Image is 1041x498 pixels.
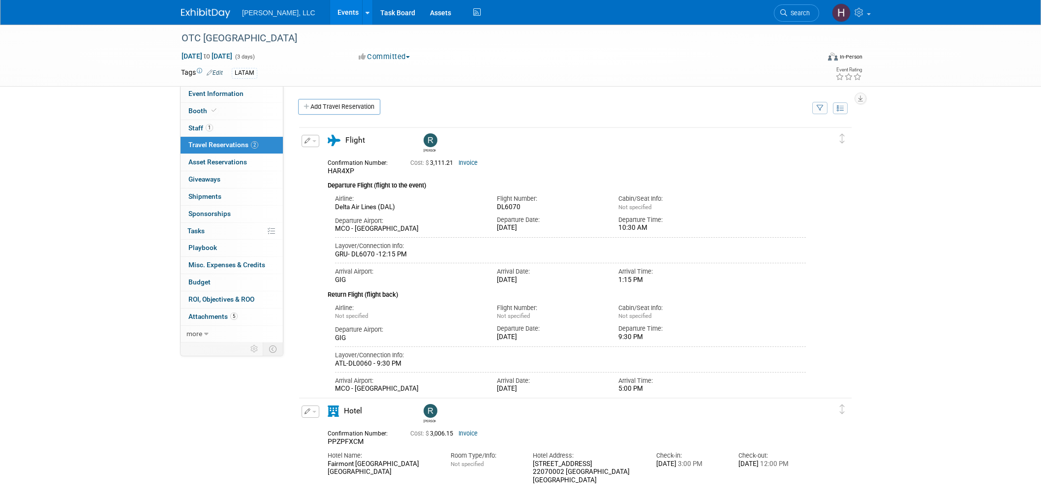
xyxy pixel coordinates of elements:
div: Fairmont [GEOGRAPHIC_DATA] [GEOGRAPHIC_DATA] [328,460,436,477]
span: Staff [188,124,213,132]
div: Hotel Address: [533,451,641,460]
a: Invoice [459,159,478,166]
img: Hannah Mulholland [832,3,851,22]
div: DL6070 [497,203,604,212]
div: Confirmation Number: [328,156,396,167]
span: Cost: $ [410,430,430,437]
div: MCO - [GEOGRAPHIC_DATA] [335,225,482,233]
a: Travel Reservations2 [181,137,283,154]
div: Confirmation Number: [328,427,396,437]
div: Event Rating [835,67,862,72]
span: Budget [188,278,211,286]
div: Check-out: [738,451,806,460]
span: Event Information [188,90,244,97]
span: Not specified [618,312,651,319]
a: Add Travel Reservation [298,99,380,115]
div: Arrival Airport: [335,267,482,276]
a: more [181,326,283,342]
a: Misc. Expenses & Credits [181,257,283,274]
img: Format-Inperson.png [828,53,838,61]
a: Shipments [181,188,283,205]
div: Cabin/Seat Info: [618,304,725,312]
span: more [186,330,202,338]
div: GRU- DL6070 -12:15 PM [335,250,806,259]
div: MCO - [GEOGRAPHIC_DATA] [335,385,482,393]
div: Event Format [761,51,862,66]
div: Departure Date: [497,324,604,333]
i: Click and drag to move item [840,405,845,414]
a: ROI, Objectives & ROO [181,291,283,308]
i: Filter by Traveler [817,105,824,112]
a: Event Information [181,86,283,102]
i: Booth reservation complete [212,108,216,113]
div: Arrival Date: [497,376,604,385]
div: Layover/Connection Info: [335,242,806,250]
a: Attachments5 [181,309,283,325]
span: Booth [188,107,218,115]
div: Arrival Time: [618,267,725,276]
div: 5:00 PM [618,385,725,393]
span: Cost: $ [410,159,430,166]
span: 5 [230,312,238,320]
div: Layover/Connection Info: [335,351,806,360]
a: Search [774,4,819,22]
span: Not specified [335,312,368,319]
td: Personalize Event Tab Strip [246,342,263,355]
div: [DATE] [738,460,806,468]
div: In-Person [839,53,862,61]
div: [DATE] [497,333,604,342]
div: Arrival Time: [618,376,725,385]
div: Departure Flight (flight to the event) [328,176,806,190]
span: Flight [345,136,365,145]
span: HAR4XP [328,167,354,175]
td: Toggle Event Tabs [263,342,283,355]
a: Booth [181,103,283,120]
img: ExhibitDay [181,8,230,18]
span: [PERSON_NAME], LLC [242,9,315,17]
span: 3,006.15 [410,430,457,437]
div: 1:15 PM [618,276,725,284]
button: Committed [355,52,414,62]
span: Giveaways [188,175,220,183]
div: Rodolfo Querales [421,404,438,423]
span: 2 [251,141,258,149]
span: 3:00 PM [676,460,703,467]
a: Sponsorships [181,206,283,222]
div: Cabin/Seat Info: [618,194,725,203]
div: Check-in: [656,451,724,460]
div: Departure Time: [618,324,725,333]
i: Click and drag to move item [840,134,845,144]
div: [DATE] [497,276,604,284]
div: Rodolfo Querales [424,418,436,423]
span: ROI, Objectives & ROO [188,295,254,303]
span: Travel Reservations [188,141,258,149]
div: Delta Air Lines (DAL) [335,203,482,212]
div: Departure Airport: [335,325,482,334]
a: Edit [207,69,223,76]
span: Search [787,9,810,17]
a: Tasks [181,223,283,240]
span: Not specified [451,461,484,467]
span: Sponsorships [188,210,231,218]
div: Departure Airport: [335,217,482,225]
div: ATL-DL0060 - 9:30 PM [335,360,806,368]
div: [DATE] [497,385,604,393]
a: Invoice [459,430,478,437]
a: Playbook [181,240,283,256]
div: Departure Date: [497,216,604,224]
span: [DATE] [DATE] [181,52,233,61]
span: Hotel [344,406,362,415]
span: Shipments [188,192,221,200]
td: Tags [181,67,223,79]
span: to [202,52,212,60]
div: 9:30 PM [618,333,725,342]
div: Room Type/Info: [451,451,518,460]
div: Flight Number: [497,304,604,312]
span: Tasks [187,227,205,235]
a: Budget [181,274,283,291]
span: PPZPFXCM [328,437,364,445]
span: 1 [206,124,213,131]
i: Hotel [328,405,339,417]
div: Hotel Name: [328,451,436,460]
div: GIG [335,276,482,284]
